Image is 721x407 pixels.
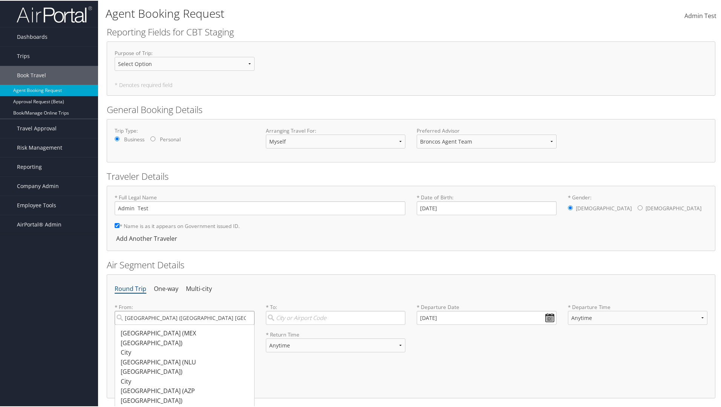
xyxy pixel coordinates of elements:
[115,56,255,70] select: Purpose of Trip:
[17,118,57,137] span: Travel Approval
[186,282,212,295] li: Multi-city
[568,310,708,324] select: * Departure Time
[417,200,557,214] input: * Date of Birth:
[17,46,30,65] span: Trips
[154,282,178,295] li: One-way
[17,65,46,84] span: Book Travel
[568,303,708,330] label: * Departure Time
[568,205,573,210] input: * Gender:[DEMOGRAPHIC_DATA][DEMOGRAPHIC_DATA]
[17,176,59,195] span: Company Admin
[646,200,701,215] label: [DEMOGRAPHIC_DATA]
[417,303,557,310] label: * Departure Date
[107,25,715,38] h2: Reporting Fields for CBT Staging
[115,200,405,214] input: * Full Legal Name
[124,135,144,142] label: Business
[107,169,715,182] h2: Traveler Details
[115,193,405,214] label: * Full Legal Name
[115,384,707,390] h5: * Denotes required field
[115,282,146,295] li: Round Trip
[417,310,557,324] input: MM/DD/YYYY
[115,222,120,227] input: * Name is as it appears on Government issued ID.
[266,303,406,324] label: * To:
[417,193,557,214] label: * Date of Birth:
[576,200,632,215] label: [DEMOGRAPHIC_DATA]
[121,386,250,405] div: [GEOGRAPHIC_DATA] (AZP [GEOGRAPHIC_DATA])
[106,5,513,21] h1: Agent Booking Request
[17,27,48,46] span: Dashboards
[160,135,181,142] label: Personal
[17,157,42,176] span: Reporting
[115,233,181,242] div: Add Another Traveler
[107,258,715,271] h2: Air Segment Details
[115,126,255,134] label: Trip Type:
[684,11,716,19] span: Admin Test
[115,82,707,87] h5: * Denotes required field
[266,310,406,324] input: City or Airport Code
[121,376,250,386] div: City
[17,195,56,214] span: Employee Tools
[115,218,240,232] label: * Name is as it appears on Government issued ID.
[17,138,62,156] span: Risk Management
[568,193,708,216] label: * Gender:
[115,49,255,76] label: Purpose of Trip :
[115,303,255,324] label: * From:
[121,357,250,376] div: [GEOGRAPHIC_DATA] (NLU [GEOGRAPHIC_DATA])
[266,330,406,338] label: * Return Time
[121,328,250,347] div: [GEOGRAPHIC_DATA] (MEX [GEOGRAPHIC_DATA])
[638,205,643,210] input: * Gender:[DEMOGRAPHIC_DATA][DEMOGRAPHIC_DATA]
[115,369,707,373] h6: Additional Options:
[107,103,715,115] h2: General Booking Details
[684,4,716,27] a: Admin Test
[417,126,557,134] label: Preferred Advisor
[121,347,250,357] div: City
[266,126,406,134] label: Arranging Travel For:
[115,310,255,324] input: [GEOGRAPHIC_DATA] (MEX [GEOGRAPHIC_DATA])City[GEOGRAPHIC_DATA] (NLU [GEOGRAPHIC_DATA])City[GEOGRA...
[17,5,92,23] img: airportal-logo.png
[17,214,61,233] span: AirPortal® Admin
